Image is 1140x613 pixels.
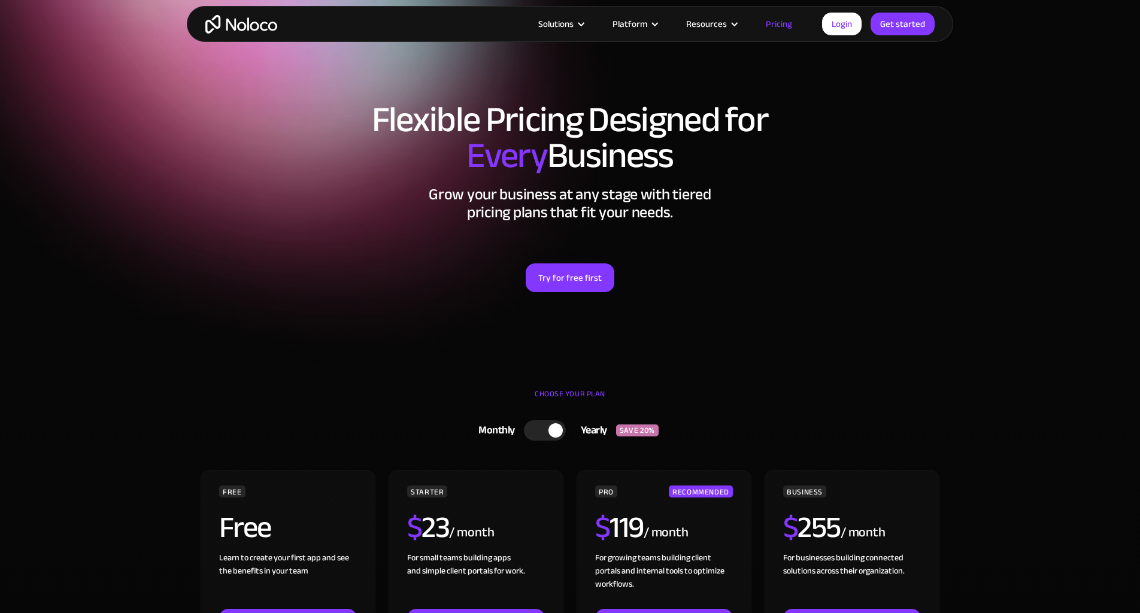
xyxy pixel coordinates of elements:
div: BUSINESS [783,485,826,497]
div: Learn to create your first app and see the benefits in your team ‍ [219,551,357,609]
div: Solutions [538,16,574,32]
div: Platform [613,16,647,32]
div: STARTER [407,485,447,497]
span: $ [783,499,798,556]
span: $ [595,499,610,556]
div: For businesses building connected solutions across their organization. ‍ [783,551,921,609]
a: Try for free first [526,263,614,292]
div: / month [644,523,689,542]
div: Solutions [523,16,598,32]
h2: Grow your business at any stage with tiered pricing plans that fit your needs. [199,186,941,221]
div: SAVE 20% [616,424,659,436]
h1: Flexible Pricing Designed for Business [199,102,941,174]
div: Monthly [463,421,524,439]
h2: 255 [783,512,841,542]
h2: Free [219,512,271,542]
h2: 23 [407,512,450,542]
div: For small teams building apps and simple client portals for work. ‍ [407,551,545,609]
div: Yearly [566,421,616,439]
a: home [205,15,277,34]
span: Every [466,122,547,189]
div: Platform [598,16,671,32]
a: Login [822,13,862,35]
div: RECOMMENDED [669,485,733,497]
a: Get started [871,13,935,35]
div: / month [449,523,494,542]
div: PRO [595,485,617,497]
div: Resources [686,16,727,32]
div: / month [841,523,886,542]
span: $ [407,499,422,556]
div: Resources [671,16,751,32]
h2: 119 [595,512,644,542]
a: Pricing [751,16,807,32]
div: For growing teams building client portals and internal tools to optimize workflows. [595,551,733,609]
div: FREE [219,485,245,497]
div: CHOOSE YOUR PLAN [199,385,941,415]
